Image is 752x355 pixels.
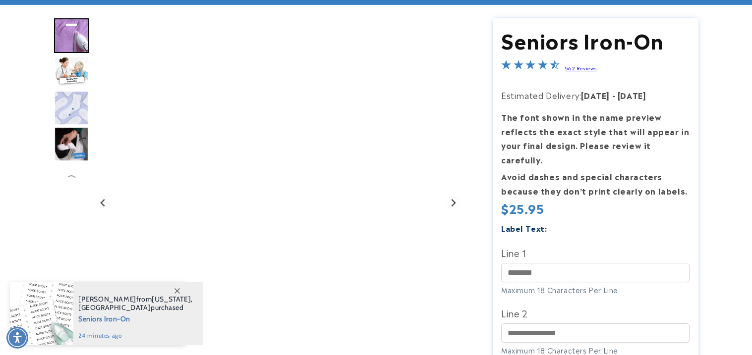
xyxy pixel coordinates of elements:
[6,327,28,349] div: Accessibility Menu
[54,91,89,125] img: Nursing Home Iron-On - Label Land
[54,91,89,125] div: Go to slide 3
[501,27,690,52] h1: Seniors Iron-On
[581,89,610,101] strong: [DATE]
[54,54,89,89] div: Go to slide 2
[565,64,597,71] a: 562 Reviews
[446,196,460,209] button: Next slide
[54,163,89,198] div: Go to slide 5
[501,285,690,295] div: Maximum 18 Characters Per Line
[54,127,89,161] img: Nursing Home Iron-On - Label Land
[618,89,646,101] strong: [DATE]
[501,222,547,234] label: Label Text:
[78,331,193,340] span: 24 minutes ago
[97,196,110,209] button: Go to last slide
[54,127,89,161] div: Go to slide 4
[78,295,193,312] span: from , purchased
[78,303,151,312] span: [GEOGRAPHIC_DATA]
[501,88,690,102] p: Estimated Delivery:
[54,18,89,53] div: Go to slide 1
[78,295,136,304] span: [PERSON_NAME]
[501,245,690,260] label: Line 1
[54,18,89,53] img: Iron on name label being ironed to shirt
[501,61,560,73] span: 4.4-star overall rating
[653,312,742,345] iframe: Gorgias live chat messenger
[501,170,688,197] strong: Avoid dashes and special characters because they don’t print clearly on labels.
[501,201,544,216] span: $25.95
[54,56,89,87] img: Nurse with an elderly woman and an iron on label
[501,111,689,165] strong: The font shown in the name preview reflects the exact style that will appear in your final design...
[501,305,690,321] label: Line 2
[152,295,191,304] span: [US_STATE]
[612,89,616,101] strong: -
[78,312,193,324] span: Seniors Iron-On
